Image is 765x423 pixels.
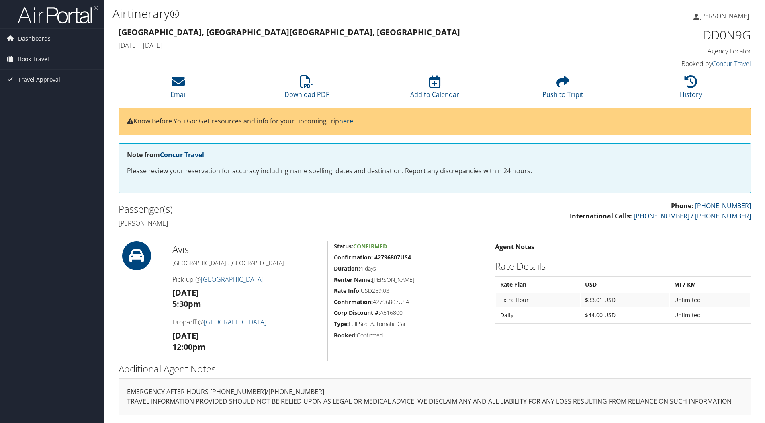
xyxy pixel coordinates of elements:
a: [PHONE_NUMBER] [695,201,751,210]
a: [GEOGRAPHIC_DATA] [204,318,266,326]
h5: A516800 [334,309,483,317]
a: [GEOGRAPHIC_DATA] [201,275,264,284]
td: Unlimited [670,293,750,307]
a: Concur Travel [160,150,204,159]
strong: Renter Name: [334,276,372,283]
th: MI / KM [670,277,750,292]
h5: [PERSON_NAME] [334,276,483,284]
a: Push to Tripit [542,80,583,99]
strong: Agent Notes [495,242,534,251]
span: Confirmed [353,242,387,250]
h5: [GEOGRAPHIC_DATA] , [GEOGRAPHIC_DATA] [172,259,321,267]
strong: Note from [127,150,204,159]
strong: Confirmation: 42796807US4 [334,253,411,261]
a: Download PDF [284,80,329,99]
h2: Passenger(s) [119,202,429,216]
span: Book Travel [18,49,49,69]
h5: 42796807US4 [334,298,483,306]
p: TRAVEL INFORMATION PROVIDED SHOULD NOT BE RELIED UPON AS LEGAL OR MEDICAL ADVICE. WE DISCLAIM ANY... [127,396,742,407]
a: [PERSON_NAME] [693,4,757,28]
a: Concur Travel [712,59,751,68]
strong: Phone: [671,201,693,210]
h5: USD259.03 [334,287,483,295]
p: Please review your reservation for accuracy including name spelling, dates and destination. Repor... [127,166,742,177]
strong: Type: [334,320,349,328]
h2: Rate Details [495,259,751,273]
h4: [DATE] - [DATE] [119,41,590,50]
strong: Duration: [334,265,360,272]
td: Unlimited [670,308,750,322]
a: here [339,117,353,125]
img: airportal-logo.png [18,5,98,24]
strong: Rate Info: [334,287,361,294]
h5: Full Size Automatic Car [334,320,483,328]
span: Travel Approval [18,70,60,90]
h1: Airtinerary® [112,5,542,22]
h1: DD0N9G [602,27,751,43]
th: USD [581,277,670,292]
th: Rate Plan [496,277,580,292]
span: [PERSON_NAME] [699,12,749,21]
td: $44.00 USD [581,308,670,322]
strong: Confirmation: [334,298,373,306]
td: $33.01 USD [581,293,670,307]
strong: 5:30pm [172,298,201,309]
a: History [680,80,702,99]
h4: Pick-up @ [172,275,321,284]
a: Add to Calendar [410,80,459,99]
p: Know Before You Go: Get resources and info for your upcoming trip [127,116,742,127]
strong: [DATE] [172,330,199,341]
span: Dashboards [18,29,51,49]
h5: 4 days [334,265,483,273]
a: Email [170,80,187,99]
h4: Drop-off @ [172,318,321,326]
strong: 12:00pm [172,341,206,352]
strong: [GEOGRAPHIC_DATA], [GEOGRAPHIC_DATA] [GEOGRAPHIC_DATA], [GEOGRAPHIC_DATA] [119,27,460,37]
a: [PHONE_NUMBER] / [PHONE_NUMBER] [634,211,751,220]
h2: Additional Agent Notes [119,362,751,376]
td: Daily [496,308,580,322]
h4: [PERSON_NAME] [119,219,429,228]
strong: Status: [334,242,353,250]
h5: Confirmed [334,331,483,339]
h4: Agency Locator [602,47,751,55]
strong: Booked: [334,331,357,339]
td: Extra Hour [496,293,580,307]
h4: Booked by [602,59,751,68]
strong: [DATE] [172,287,199,298]
strong: International Calls: [570,211,632,220]
div: EMERGENCY AFTER HOURS [PHONE_NUMBER]/[PHONE_NUMBER] [119,378,751,415]
h2: Avis [172,242,321,256]
strong: Corp Discount #: [334,309,380,316]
